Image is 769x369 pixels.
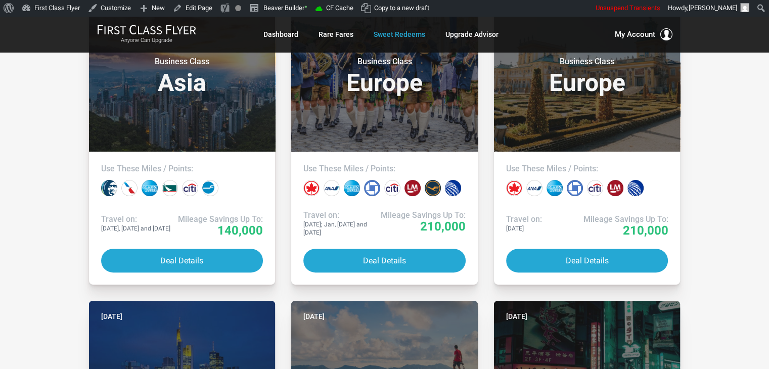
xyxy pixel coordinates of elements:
[202,180,218,196] div: Finnair Plus
[524,57,650,67] small: Business Class
[547,180,563,196] div: Amex points
[615,28,655,40] span: My Account
[324,180,340,196] div: All Nippon miles
[587,180,603,196] div: Citi points
[344,180,360,196] div: Amex points
[182,180,198,196] div: Citi points
[689,4,737,12] span: [PERSON_NAME]
[97,24,196,35] img: First Class Flyer
[384,180,400,196] div: Citi points
[101,311,122,322] time: [DATE]
[445,25,499,43] a: Upgrade Advisor
[506,311,527,322] time: [DATE]
[615,28,672,40] button: My Account
[97,37,196,44] small: Anyone Can Upgrade
[97,24,196,44] a: First Class FlyerAnyone Can Upgrade
[119,57,245,67] small: Business Class
[506,57,668,95] h3: Europe
[596,4,660,12] span: Unsuspend Transients
[321,57,447,67] small: Business Class
[607,180,623,196] div: LifeMiles
[425,180,441,196] div: Lufthansa miles
[142,180,158,196] div: Amex points
[364,180,380,196] div: Chase points
[303,311,325,322] time: [DATE]
[101,164,263,174] h4: Use These Miles / Points:
[303,164,466,174] h4: Use These Miles / Points:
[374,25,425,43] a: Sweet Redeems
[121,180,138,196] div: American miles
[263,25,298,43] a: Dashboard
[627,180,644,196] div: United miles
[526,180,542,196] div: All Nippon miles
[101,180,117,196] div: Alaska miles
[303,249,466,272] button: Deal Details
[404,180,421,196] div: LifeMiles
[101,249,263,272] button: Deal Details
[303,180,320,196] div: Air Canada miles
[445,180,461,196] div: United miles
[162,180,178,196] div: Cathay Pacific miles
[303,57,466,95] h3: Europe
[101,57,263,95] h3: Asia
[506,164,668,174] h4: Use These Miles / Points:
[319,25,353,43] a: Rare Fares
[567,180,583,196] div: Chase points
[506,180,522,196] div: Air Canada miles
[506,249,668,272] button: Deal Details
[304,2,307,12] span: •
